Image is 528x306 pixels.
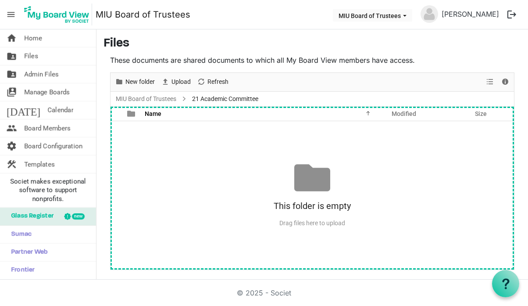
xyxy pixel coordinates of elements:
span: Templates [24,155,55,173]
span: folder_shared [7,65,17,83]
span: settings [7,137,17,155]
div: Details [498,73,513,91]
span: Size [475,110,487,117]
div: new [72,213,85,220]
button: View dropdownbutton [485,76,495,87]
span: Sumac [7,226,32,243]
h3: Files [103,36,521,51]
span: switch_account [7,83,17,101]
button: MIU Board of Trustees dropdownbutton [333,9,412,22]
img: no-profile-picture.svg [421,5,438,23]
button: Upload [160,76,193,87]
span: Refresh [207,76,229,87]
span: people [7,119,17,137]
div: New folder [112,73,158,91]
span: home [7,29,17,47]
span: Board Configuration [24,137,82,155]
span: Home [24,29,42,47]
span: Board Members [24,119,71,137]
span: New folder [125,76,156,87]
span: [DATE] [7,101,40,119]
div: Refresh [194,73,232,91]
a: My Board View Logo [21,4,96,25]
img: My Board View Logo [21,4,92,25]
span: Calendar [47,101,73,119]
div: View [483,73,498,91]
a: MIU Board of Trustees [114,94,178,104]
span: Files [24,47,38,65]
span: folder_shared [7,47,17,65]
span: construction [7,155,17,173]
span: 21 Academic Committee [190,94,260,104]
button: New folder [114,76,157,87]
span: Glass Register [7,208,54,225]
a: MIU Board of Trustees [96,6,190,23]
span: Partner Web [7,244,48,261]
a: [PERSON_NAME] [438,5,503,23]
span: Modified [392,110,416,117]
div: Upload [158,73,194,91]
span: Name [145,110,161,117]
span: Admin Files [24,65,59,83]
div: Drag files here to upload [111,216,514,230]
span: Societ makes exceptional software to support nonprofits. [4,177,92,203]
span: menu [3,6,19,23]
span: Frontier [7,262,35,279]
span: Upload [171,76,192,87]
button: logout [503,5,521,24]
div: This folder is empty [111,196,514,216]
p: These documents are shared documents to which all My Board View members have access. [110,55,514,65]
a: © 2025 - Societ [237,288,291,297]
button: Refresh [196,76,230,87]
button: Details [499,76,511,87]
span: Manage Boards [24,83,70,101]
